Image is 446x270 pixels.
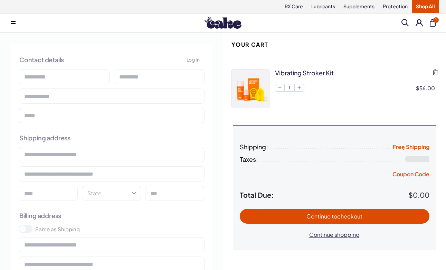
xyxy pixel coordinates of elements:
div: $56.00 [416,84,438,92]
a: Log In [182,53,204,66]
div: vibrating stroker kit [275,68,334,77]
span: Continue [306,213,362,220]
h2: Billing address [19,211,204,220]
h2: Your Cart [231,41,268,48]
div: animation [378,132,429,158]
span: to checkout [332,213,362,220]
h2: Contact details [19,53,204,66]
button: Coupon Code [392,170,429,180]
span: Log In [187,56,200,64]
span: 1 [285,84,294,91]
span: Taxes: [240,156,258,163]
label: Same as Shipping [35,225,205,233]
button: 1 [430,19,436,27]
span: Shipping: [240,143,268,150]
span: Free Shipping [393,143,429,150]
span: $0.00 [408,190,429,199]
img: Toy_BoxVibratingStrokerKit.jpg [232,70,269,108]
img: Hello Cake [205,17,241,29]
span: 1 [433,17,439,23]
span: Total Due: [240,191,409,199]
h2: Shipping address [19,133,204,142]
button: Continue shopping [302,227,367,242]
span: Continue shopping [309,231,360,238]
button: Continue tocheckout [240,209,430,224]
